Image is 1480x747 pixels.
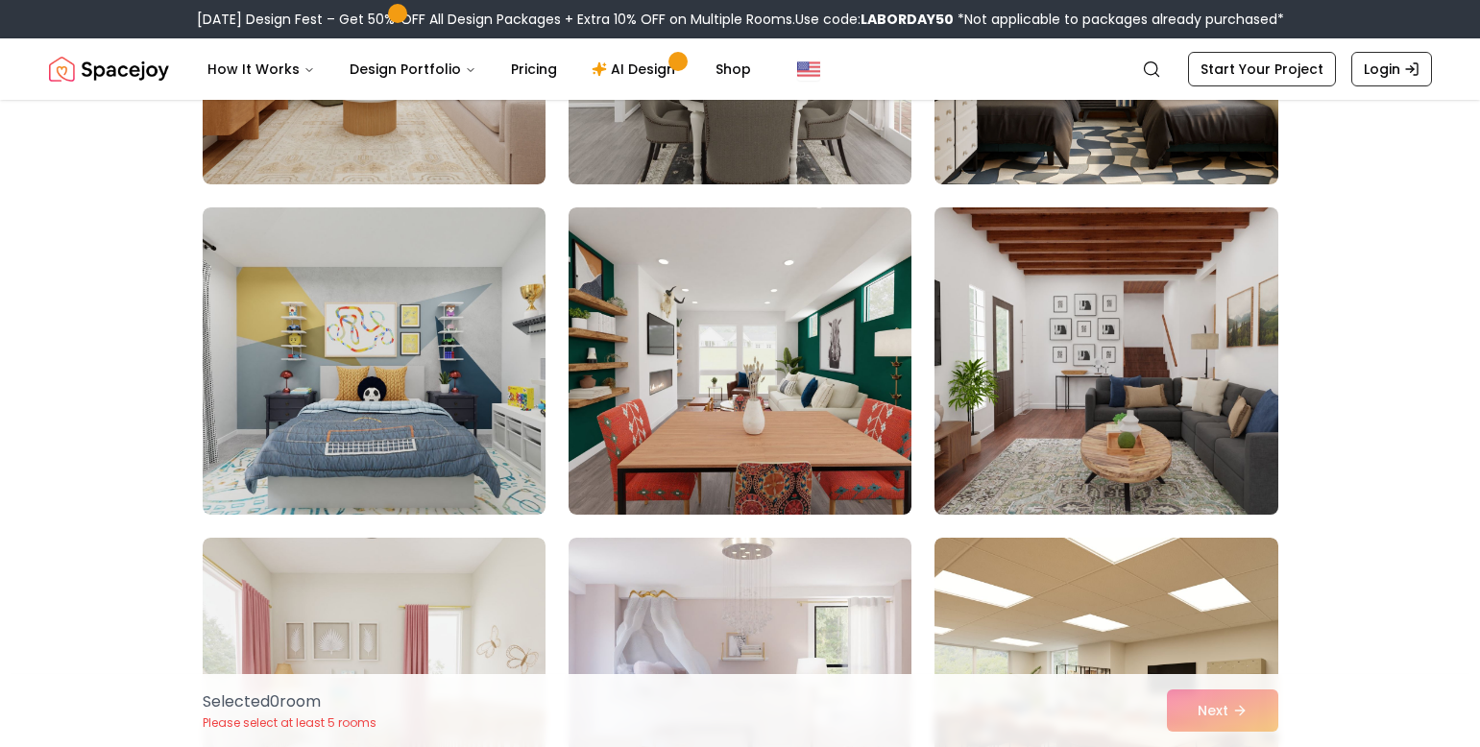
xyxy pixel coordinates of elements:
a: Spacejoy [49,50,169,88]
nav: Global [49,38,1432,100]
span: Use code: [795,10,954,29]
span: *Not applicable to packages already purchased* [954,10,1284,29]
p: Selected 0 room [203,690,376,713]
a: Login [1351,52,1432,86]
img: Room room-5 [569,207,911,515]
button: Design Portfolio [334,50,492,88]
img: United States [797,58,820,81]
img: Room room-4 [203,207,546,515]
div: [DATE] Design Fest – Get 50% OFF All Design Packages + Extra 10% OFF on Multiple Rooms. [197,10,1284,29]
img: Spacejoy Logo [49,50,169,88]
img: Room room-6 [926,200,1286,522]
a: AI Design [576,50,696,88]
a: Pricing [496,50,572,88]
nav: Main [192,50,766,88]
a: Start Your Project [1188,52,1336,86]
a: Shop [700,50,766,88]
p: Please select at least 5 rooms [203,715,376,731]
button: How It Works [192,50,330,88]
b: LABORDAY50 [861,10,954,29]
